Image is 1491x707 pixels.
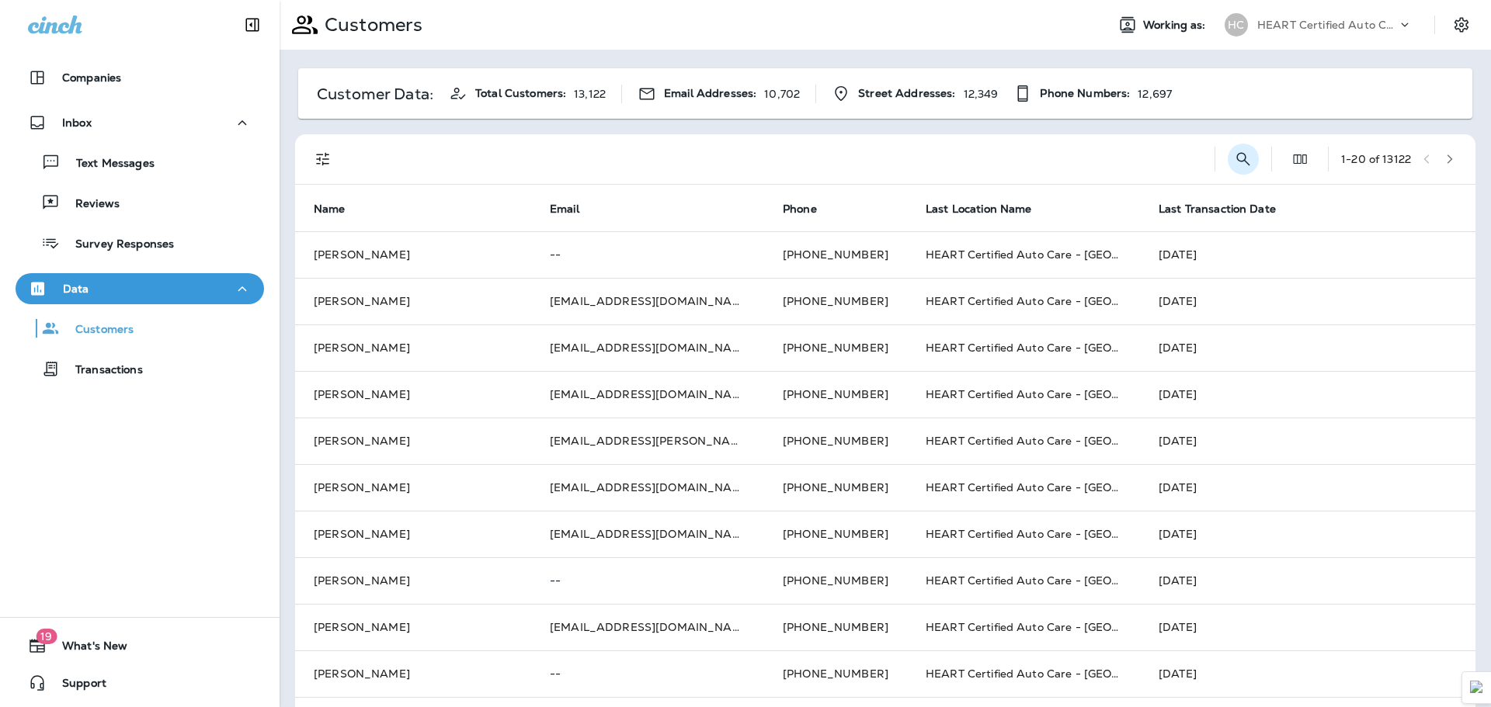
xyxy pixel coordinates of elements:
button: Edit Fields [1284,144,1315,175]
td: [DATE] [1140,604,1475,650]
span: HEART Certified Auto Care - [GEOGRAPHIC_DATA] [926,341,1204,355]
td: [EMAIL_ADDRESS][DOMAIN_NAME] [531,511,764,557]
td: [PERSON_NAME] [295,511,531,557]
p: HEART Certified Auto Care [1257,19,1397,31]
span: Phone Numbers: [1040,87,1130,100]
td: [PERSON_NAME] [295,324,531,371]
td: [PERSON_NAME] [295,464,531,511]
td: [DATE] [1140,650,1475,697]
div: HC [1225,13,1248,36]
td: [EMAIL_ADDRESS][DOMAIN_NAME] [531,278,764,324]
span: Email [550,203,579,216]
span: Phone [783,203,817,216]
button: Inbox [16,107,264,138]
p: 13,122 [574,88,606,100]
button: 19What's New [16,630,264,661]
td: [PERSON_NAME] [295,418,531,464]
span: Last Location Name [926,202,1052,216]
span: Name [314,202,366,216]
button: Survey Responses [16,227,264,259]
td: [EMAIL_ADDRESS][PERSON_NAME][DOMAIN_NAME] [531,418,764,464]
button: Search Customers [1228,144,1259,175]
span: HEART Certified Auto Care - [GEOGRAPHIC_DATA] [926,480,1204,494]
span: HEART Certified Auto Care - [GEOGRAPHIC_DATA] [926,434,1204,448]
p: Transactions [60,363,143,378]
span: Last Transaction Date [1159,203,1276,216]
button: Data [16,273,264,304]
div: 1 - 20 of 13122 [1341,153,1411,165]
span: Last Transaction Date [1159,202,1296,216]
td: [PERSON_NAME] [295,557,531,604]
td: [PERSON_NAME] [295,278,531,324]
td: [PHONE_NUMBER] [764,604,907,650]
button: Customers [16,312,264,345]
p: Survey Responses [60,237,174,252]
span: Email [550,202,600,216]
p: Text Messages [61,157,155,172]
button: Transactions [16,352,264,385]
span: Support [47,677,106,695]
td: [PERSON_NAME] [295,231,531,278]
button: Reviews [16,186,264,219]
p: Inbox [62,116,92,129]
td: [DATE] [1140,231,1475,278]
button: Filters [308,144,339,175]
td: [EMAIL_ADDRESS][DOMAIN_NAME] [531,371,764,418]
span: HEART Certified Auto Care - [GEOGRAPHIC_DATA] [926,527,1204,541]
p: Companies [62,71,121,84]
td: [DATE] [1140,324,1475,371]
span: 19 [36,629,57,644]
td: [PERSON_NAME] [295,650,531,697]
td: [PHONE_NUMBER] [764,278,907,324]
td: [DATE] [1140,371,1475,418]
td: [EMAIL_ADDRESS][DOMAIN_NAME] [531,464,764,511]
span: Phone [783,202,837,216]
span: HEART Certified Auto Care - [GEOGRAPHIC_DATA] [926,667,1204,681]
td: [PHONE_NUMBER] [764,464,907,511]
p: 12,349 [964,88,999,100]
p: Data [63,282,89,295]
p: Customers [318,13,422,36]
button: Companies [16,62,264,93]
img: Detect Auto [1470,681,1484,695]
span: Name [314,203,346,216]
p: -- [550,667,745,680]
p: -- [550,574,745,587]
td: [PHONE_NUMBER] [764,231,907,278]
p: 10,702 [764,88,800,100]
span: HEART Certified Auto Care - [GEOGRAPHIC_DATA] [926,387,1204,401]
td: [PHONE_NUMBER] [764,418,907,464]
button: Collapse Sidebar [231,9,274,40]
p: Customer Data: [317,88,433,100]
span: Total Customers: [475,87,566,100]
p: -- [550,248,745,261]
td: [PERSON_NAME] [295,371,531,418]
button: Text Messages [16,146,264,178]
p: Reviews [60,197,120,212]
button: Settings [1448,11,1475,39]
span: HEART Certified Auto Care - [GEOGRAPHIC_DATA] [926,620,1204,634]
td: [PHONE_NUMBER] [764,557,907,604]
span: Working as: [1143,19,1209,32]
span: Street Addresses: [858,87,955,100]
button: Support [16,667,264,698]
td: [DATE] [1140,511,1475,557]
td: [EMAIL_ADDRESS][DOMAIN_NAME] [531,324,764,371]
td: [DATE] [1140,464,1475,511]
span: Email Addresses: [664,87,756,100]
td: [PHONE_NUMBER] [764,650,907,697]
td: [DATE] [1140,557,1475,604]
td: [DATE] [1140,418,1475,464]
p: Customers [60,323,134,338]
td: [EMAIL_ADDRESS][DOMAIN_NAME] [531,604,764,650]
span: What's New [47,639,127,658]
span: HEART Certified Auto Care - [GEOGRAPHIC_DATA] [926,248,1204,262]
span: HEART Certified Auto Care - [GEOGRAPHIC_DATA] [926,574,1204,587]
span: HEART Certified Auto Care - [GEOGRAPHIC_DATA] [926,294,1204,308]
td: [PERSON_NAME] [295,604,531,650]
td: [DATE] [1140,278,1475,324]
td: [PHONE_NUMBER] [764,371,907,418]
p: 12,697 [1138,88,1172,100]
span: Last Location Name [926,203,1032,216]
td: [PHONE_NUMBER] [764,511,907,557]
